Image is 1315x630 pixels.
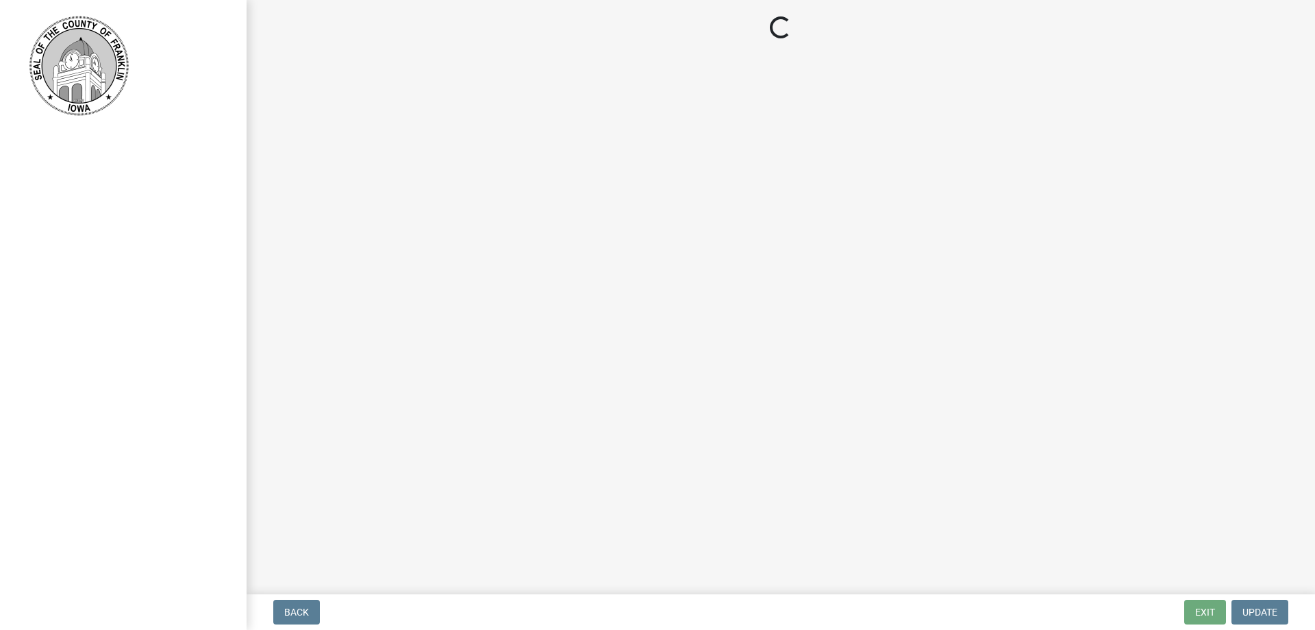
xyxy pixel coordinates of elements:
button: Update [1231,600,1288,625]
span: Back [284,607,309,618]
button: Exit [1184,600,1226,625]
button: Back [273,600,320,625]
img: Franklin County, Iowa [27,14,130,117]
span: Update [1242,607,1277,618]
